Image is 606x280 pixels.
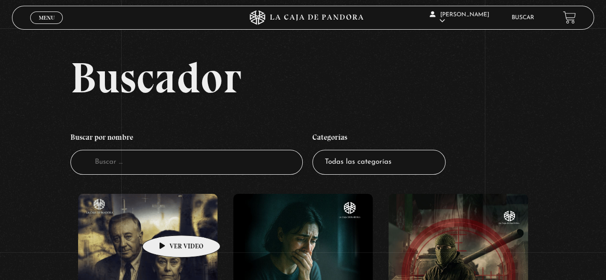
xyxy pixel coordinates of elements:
[39,15,55,21] span: Menu
[35,22,58,29] span: Cerrar
[512,15,534,21] a: Buscar
[563,11,576,24] a: View your shopping cart
[312,128,446,150] h4: Categorías
[70,56,594,99] h2: Buscador
[70,128,303,150] h4: Buscar por nombre
[430,12,489,24] span: [PERSON_NAME]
